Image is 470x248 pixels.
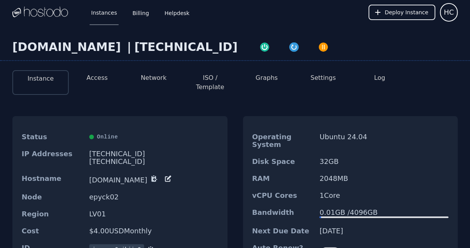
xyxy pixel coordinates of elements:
[279,40,309,52] button: Restart
[374,73,385,83] button: Log
[311,73,336,83] button: Settings
[89,158,218,165] div: [TECHNICAL_ID]
[22,150,83,165] dt: IP Addresses
[22,133,83,141] dt: Status
[22,193,83,201] dt: Node
[89,193,218,201] dd: epyck02
[440,3,458,22] button: User menu
[89,133,218,141] div: Online
[252,175,314,182] dt: RAM
[259,42,270,52] img: Power On
[12,40,124,54] div: [DOMAIN_NAME]
[319,133,448,148] dd: Ubuntu 24.04
[319,175,448,182] dd: 2048 MB
[89,210,218,218] dd: LV01
[250,40,279,52] button: Power On
[124,40,134,54] div: |
[27,74,54,83] button: Instance
[89,175,218,184] dd: [DOMAIN_NAME]
[252,209,314,218] dt: Bandwidth
[252,227,314,235] dt: Next Due Date
[444,7,454,18] span: HC
[22,175,83,184] dt: Hostname
[22,227,83,235] dt: Cost
[288,42,299,52] img: Restart
[89,150,218,158] div: [TECHNICAL_ID]
[252,133,314,148] dt: Operating System
[252,192,314,199] dt: vCPU Cores
[319,227,448,235] dd: [DATE]
[89,227,218,235] dd: $ 4.00 USD Monthly
[319,209,448,216] div: 0.01 GB / 4096 GB
[385,8,428,16] span: Deploy Instance
[309,40,338,52] button: Power Off
[319,192,448,199] dd: 1 Core
[188,73,232,92] button: ISO / Template
[318,42,329,52] img: Power Off
[87,73,108,83] button: Access
[22,210,83,218] dt: Region
[134,40,238,54] div: [TECHNICAL_ID]
[141,73,166,83] button: Network
[319,158,448,165] dd: 32 GB
[12,7,68,18] img: Logo
[256,73,278,83] button: Graphs
[252,158,314,165] dt: Disk Space
[368,5,435,20] button: Deploy Instance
